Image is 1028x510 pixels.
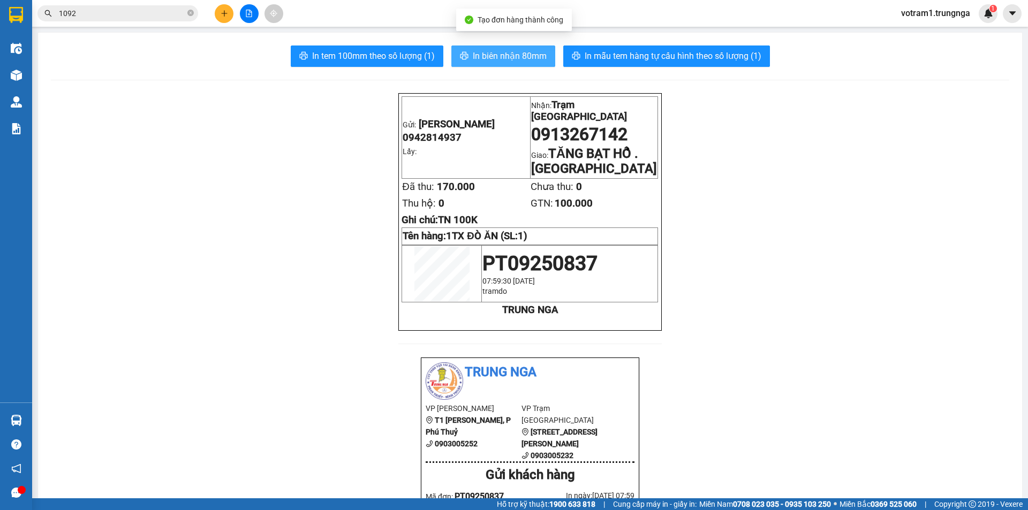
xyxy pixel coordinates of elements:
span: check-circle [465,16,473,24]
span: printer [460,51,468,62]
span: copyright [969,500,976,508]
span: GTN: [531,197,553,209]
img: warehouse-icon [11,415,22,426]
p: Gửi: [403,118,529,130]
div: Mã đơn: [426,490,530,503]
input: Tìm tên, số ĐT hoặc mã đơn [59,7,185,19]
span: | [603,498,605,510]
img: logo.jpg [426,362,463,400]
span: Thu hộ: [402,197,436,209]
b: T1 [PERSON_NAME], P Phú Thuỷ [426,416,511,436]
button: printerIn mẫu tem hàng tự cấu hình theo số lượng (1) [563,45,770,67]
span: aim [270,10,277,17]
span: | [925,498,926,510]
img: warehouse-icon [11,96,22,108]
span: environment [426,416,433,424]
strong: 0708 023 035 - 0935 103 250 [733,500,831,508]
p: Nhận: [531,99,657,123]
span: Miền Bắc [840,498,917,510]
span: 1TX ĐÒ ĂN (SL: [446,230,527,242]
div: Gửi khách hàng [426,465,634,485]
img: logo-vxr [9,7,23,23]
span: close-circle [187,10,194,16]
span: Cung cấp máy in - giấy in: [613,498,697,510]
span: [PERSON_NAME] [419,118,495,130]
button: file-add [240,4,259,23]
li: VP [PERSON_NAME] [426,402,521,414]
span: Trạm [GEOGRAPHIC_DATA] [531,99,627,123]
div: In ngày: [DATE] 07:59 [530,490,634,501]
strong: 0369 525 060 [871,500,917,508]
span: In biên nhận 80mm [473,49,547,63]
img: warehouse-icon [11,70,22,81]
span: 1 [991,5,995,12]
span: PT09250837 [482,252,598,275]
button: printerIn biên nhận 80mm [451,45,555,67]
span: phone [521,452,529,459]
span: phone [426,440,433,447]
span: environment [521,428,529,436]
span: message [11,488,21,498]
span: Giao: [531,151,657,174]
span: 07:59:30 [DATE] [482,277,535,285]
span: close-circle [187,9,194,19]
sup: 1 [989,5,997,12]
span: Miền Nam [699,498,831,510]
span: tramdo [482,287,507,295]
span: search [44,10,52,17]
b: 0903005252 [435,439,478,448]
li: Trung Nga [426,362,634,383]
span: Lấy: [403,147,417,156]
li: VP Trạm [GEOGRAPHIC_DATA] [521,402,617,426]
span: plus [221,10,228,17]
button: aim [264,4,283,23]
span: ⚪️ [834,502,837,506]
button: caret-down [1003,4,1022,23]
span: caret-down [1008,9,1017,18]
button: printerIn tem 100mm theo số lượng (1) [291,45,443,67]
img: icon-new-feature [984,9,993,18]
span: Hỗ trợ kỹ thuật: [497,498,595,510]
span: 170.000 [437,181,475,193]
span: TĂNG BẠT HỔ . [GEOGRAPHIC_DATA] [531,146,657,176]
span: PT09250837 [455,491,504,501]
b: 0903005232 [531,451,573,460]
span: printer [299,51,308,62]
span: 1) [518,230,527,242]
span: Tạo đơn hàng thành công [478,16,563,24]
span: In mẫu tem hàng tự cấu hình theo số lượng (1) [585,49,761,63]
strong: 1900 633 818 [549,500,595,508]
span: file-add [245,10,253,17]
span: 0 [576,181,582,193]
span: 0913267142 [531,124,628,144]
b: [STREET_ADDRESS][PERSON_NAME] [521,428,598,448]
span: question-circle [11,439,21,450]
span: printer [572,51,580,62]
span: votram1.trungnga [893,6,979,20]
strong: Tên hàng: [403,230,527,242]
span: Ghi chú: [402,214,478,226]
span: notification [11,463,21,474]
span: Đã thu: [402,181,434,193]
strong: TRUNG NGA [502,304,558,316]
span: 0942814937 [403,132,462,143]
button: plus [215,4,233,23]
span: Chưa thu: [531,181,573,193]
span: TN 100K [438,214,478,226]
span: In tem 100mm theo số lượng (1) [312,49,435,63]
img: solution-icon [11,123,22,134]
span: 0 [439,197,444,209]
img: warehouse-icon [11,43,22,54]
span: 100.000 [555,197,593,209]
